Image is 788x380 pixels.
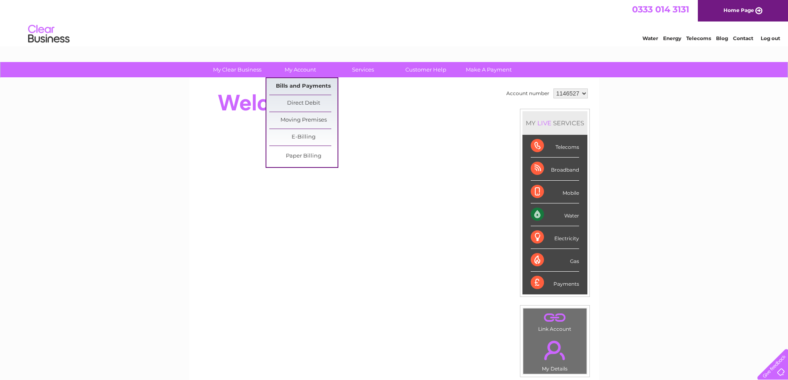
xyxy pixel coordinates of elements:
[266,62,334,77] a: My Account
[504,86,551,100] td: Account number
[525,336,584,365] a: .
[686,35,711,41] a: Telecoms
[269,95,338,112] a: Direct Debit
[716,35,728,41] a: Blog
[269,112,338,129] a: Moving Premises
[531,249,579,272] div: Gas
[733,35,753,41] a: Contact
[269,129,338,146] a: E-Billing
[761,35,780,41] a: Log out
[392,62,460,77] a: Customer Help
[531,272,579,294] div: Payments
[523,308,587,334] td: Link Account
[531,226,579,249] div: Electricity
[522,111,587,135] div: MY SERVICES
[525,311,584,325] a: .
[642,35,658,41] a: Water
[523,334,587,374] td: My Details
[531,158,579,180] div: Broadband
[531,181,579,203] div: Mobile
[536,119,553,127] div: LIVE
[269,78,338,95] a: Bills and Payments
[203,62,271,77] a: My Clear Business
[531,135,579,158] div: Telecoms
[663,35,681,41] a: Energy
[531,203,579,226] div: Water
[455,62,523,77] a: Make A Payment
[269,148,338,165] a: Paper Billing
[632,4,689,14] a: 0333 014 3131
[28,22,70,47] img: logo.png
[329,62,397,77] a: Services
[199,5,590,40] div: Clear Business is a trading name of Verastar Limited (registered in [GEOGRAPHIC_DATA] No. 3667643...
